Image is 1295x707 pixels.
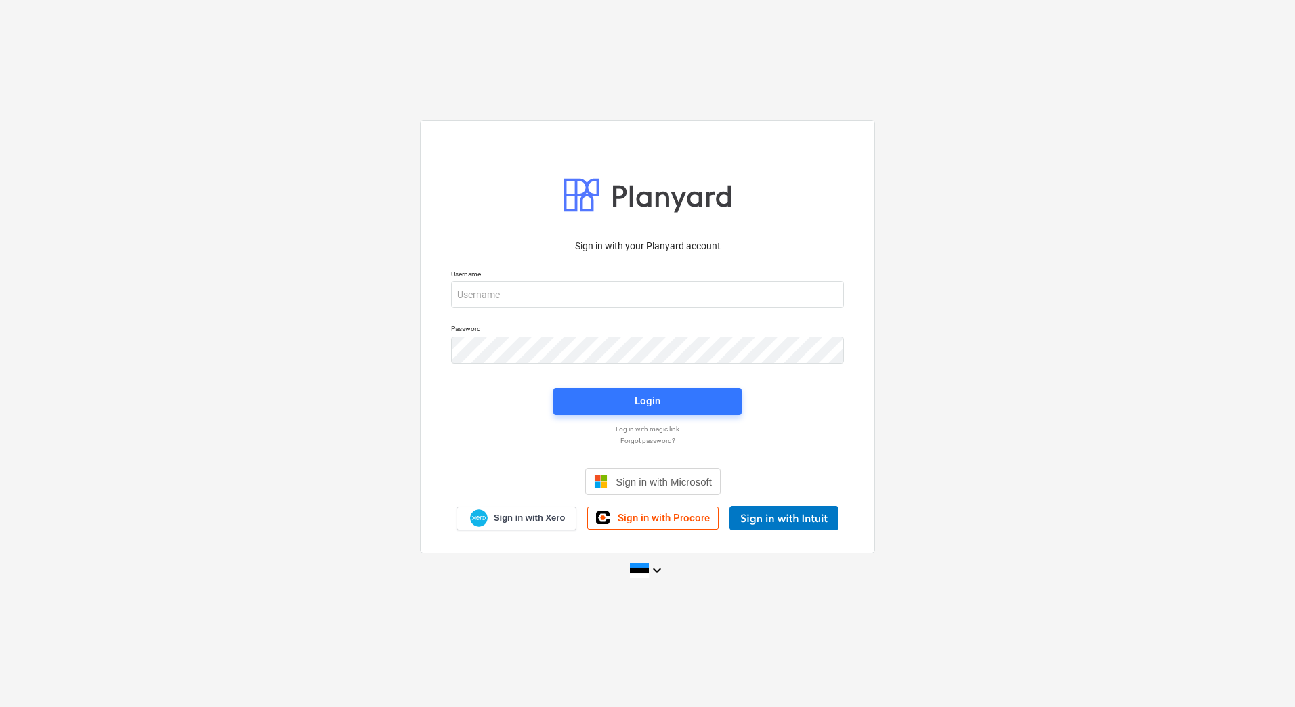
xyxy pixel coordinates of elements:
p: Sign in with your Planyard account [451,239,844,253]
span: Sign in with Procore [618,512,710,524]
input: Username [451,281,844,308]
p: Password [451,324,844,336]
i: keyboard_arrow_down [649,562,665,578]
button: Login [553,388,742,415]
span: Sign in with Xero [494,512,565,524]
a: Forgot password? [444,436,851,445]
a: Sign in with Procore [587,507,719,530]
span: Sign in with Microsoft [616,476,712,488]
img: Microsoft logo [594,475,608,488]
a: Sign in with Xero [457,507,577,530]
a: Log in with magic link [444,425,851,433]
p: Username [451,270,844,281]
div: Login [635,392,660,410]
img: Xero logo [470,509,488,528]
